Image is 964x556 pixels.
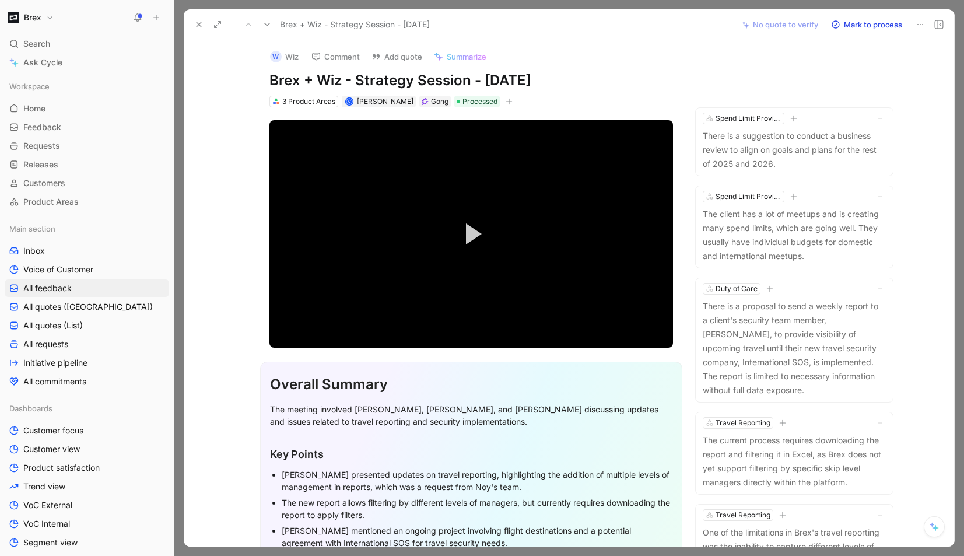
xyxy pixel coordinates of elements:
[5,354,169,372] a: Initiative pipeline
[270,374,672,395] div: Overall Summary
[280,18,430,32] span: Brex + Wiz - Strategy Session - [DATE]
[5,137,169,155] a: Requests
[5,515,169,533] a: VoC Internal
[23,338,68,350] span: All requests
[8,12,19,23] img: Brex
[282,96,335,107] div: 3 Product Areas
[346,99,353,105] div: C
[23,357,87,369] span: Initiative pipeline
[23,443,80,455] span: Customer view
[5,9,57,26] button: BrexBrex
[23,177,65,189] span: Customers
[5,118,169,136] a: Feedback
[5,373,169,390] a: All commitments
[5,534,169,551] a: Segment view
[716,417,770,429] div: Travel Reporting
[23,140,60,152] span: Requests
[270,403,672,428] div: The meeting involved [PERSON_NAME], [PERSON_NAME], and [PERSON_NAME] discussing updates and issue...
[5,335,169,353] a: All requests
[23,320,83,331] span: All quotes (List)
[282,496,672,521] div: The new report allows filtering by different levels of managers, but currently requires downloadi...
[5,242,169,260] a: Inbox
[5,422,169,439] a: Customer focus
[703,299,886,397] p: There is a proposal to send a weekly report to a client's security team member, [PERSON_NAME], to...
[23,103,45,114] span: Home
[5,279,169,297] a: All feedback
[703,129,886,171] p: There is a suggestion to conduct a business review to align on goals and plans for the rest of 20...
[429,48,492,65] button: Summarize
[23,37,50,51] span: Search
[23,499,72,511] span: VoC External
[24,12,41,23] h1: Brex
[5,156,169,173] a: Releases
[9,223,55,235] span: Main section
[23,159,58,170] span: Releases
[282,468,672,493] div: [PERSON_NAME] presented updates on travel reporting, highlighting the addition of multiple levels...
[23,462,100,474] span: Product satisfaction
[445,208,497,260] button: Play Video
[447,51,486,62] span: Summarize
[23,55,62,69] span: Ask Cycle
[270,446,672,462] div: Key Points
[357,97,413,106] span: [PERSON_NAME]
[23,518,70,530] span: VoC Internal
[5,317,169,334] a: All quotes (List)
[5,459,169,477] a: Product satisfaction
[270,51,282,62] div: W
[5,100,169,117] a: Home
[5,496,169,514] a: VoC External
[431,96,448,107] div: Gong
[5,54,169,71] a: Ask Cycle
[23,264,93,275] span: Voice of Customer
[5,193,169,211] a: Product Areas
[23,196,79,208] span: Product Areas
[703,207,886,263] p: The client has a lot of meetups and is creating many spend limits, which are going well. They usu...
[5,440,169,458] a: Customer view
[737,16,823,33] button: No quote to verify
[23,376,86,387] span: All commitments
[5,35,169,53] div: Search
[826,16,907,33] button: Mark to process
[9,81,50,92] span: Workspace
[366,48,427,65] button: Add quote
[269,71,673,90] h1: Brex + Wiz - Strategy Session - [DATE]
[5,78,169,95] div: Workspace
[5,220,169,390] div: Main sectionInboxVoice of CustomerAll feedbackAll quotes ([GEOGRAPHIC_DATA])All quotes (List)All ...
[462,96,497,107] span: Processed
[269,120,673,347] div: Video Player
[716,113,781,124] div: Spend Limit Provisioning
[5,220,169,237] div: Main section
[5,400,169,417] div: Dashboards
[282,524,672,549] div: [PERSON_NAME] mentioned an ongoing project involving flight destinations and a potential agreemen...
[5,261,169,278] a: Voice of Customer
[9,403,52,414] span: Dashboards
[306,48,365,65] button: Comment
[716,283,758,295] div: Duty of Care
[23,282,72,294] span: All feedback
[5,478,169,495] a: Trend view
[23,425,83,436] span: Customer focus
[23,301,153,313] span: All quotes ([GEOGRAPHIC_DATA])
[23,121,61,133] span: Feedback
[5,400,169,551] div: DashboardsCustomer focusCustomer viewProduct satisfactionTrend viewVoC ExternalVoC InternalSegmen...
[716,191,781,202] div: Spend Limit Provisioning
[5,174,169,192] a: Customers
[5,298,169,316] a: All quotes ([GEOGRAPHIC_DATA])
[703,433,886,489] p: The current process requires downloading the report and filtering it in Excel, as Brex does not y...
[23,245,45,257] span: Inbox
[265,48,304,65] button: WWiz
[454,96,500,107] div: Processed
[23,481,65,492] span: Trend view
[716,509,770,521] div: Travel Reporting
[23,537,78,548] span: Segment view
